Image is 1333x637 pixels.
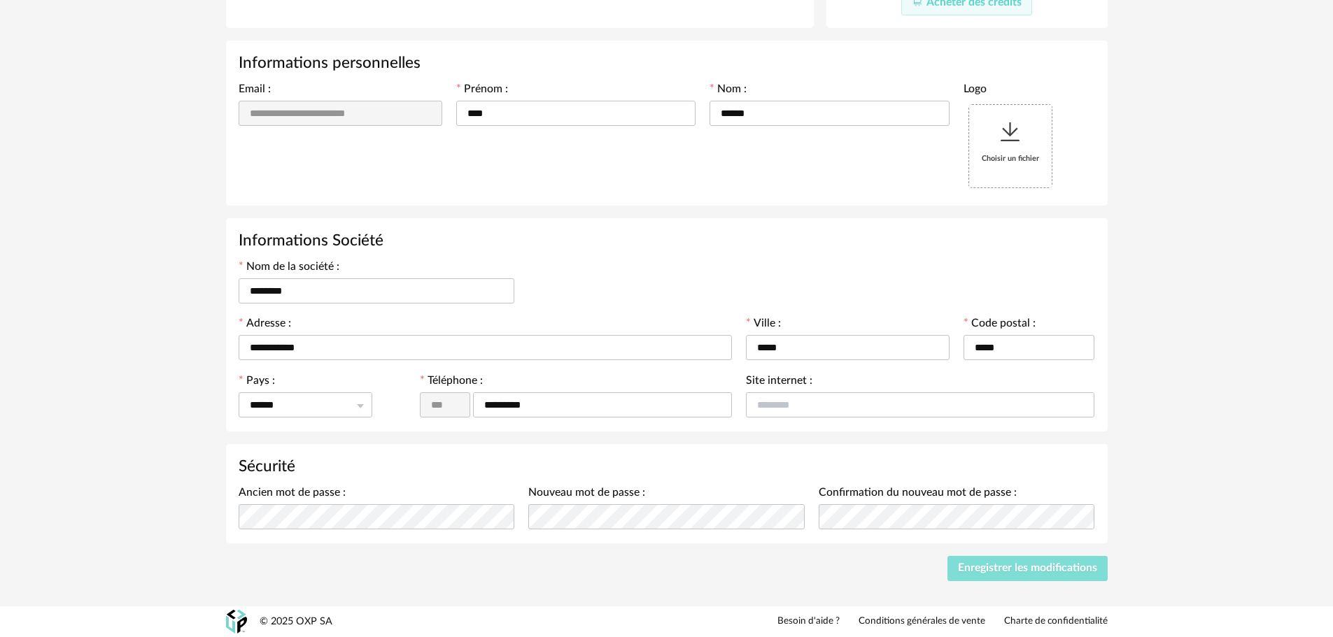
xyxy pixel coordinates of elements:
label: Prénom : [456,84,508,98]
span: Enregistrer les modifications [958,562,1097,573]
div: Choisir un fichier [969,105,1052,187]
label: Ville : [746,318,781,332]
a: Conditions générales de vente [859,615,985,628]
label: Site internet : [746,375,812,389]
img: OXP [226,610,247,634]
label: Nom : [710,84,747,98]
a: Besoin d'aide ? [777,615,840,628]
label: Ancien mot de passe : [239,487,346,501]
a: Charte de confidentialité [1004,615,1108,628]
h3: Informations personnelles [239,53,1095,73]
label: Logo [964,84,987,98]
h3: Sécurité [239,457,1095,477]
label: Confirmation du nouveau mot de passe : [819,487,1017,501]
label: Adresse : [239,318,291,332]
h3: Informations Société [239,231,1095,251]
div: © 2025 OXP SA [260,615,332,629]
label: Code postal : [964,318,1036,332]
button: Enregistrer les modifications [947,556,1108,581]
label: Nouveau mot de passe : [528,487,645,501]
label: Téléphone : [420,375,483,389]
label: Pays : [239,375,275,389]
label: Email : [239,84,271,98]
label: Nom de la société : [239,262,339,275]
